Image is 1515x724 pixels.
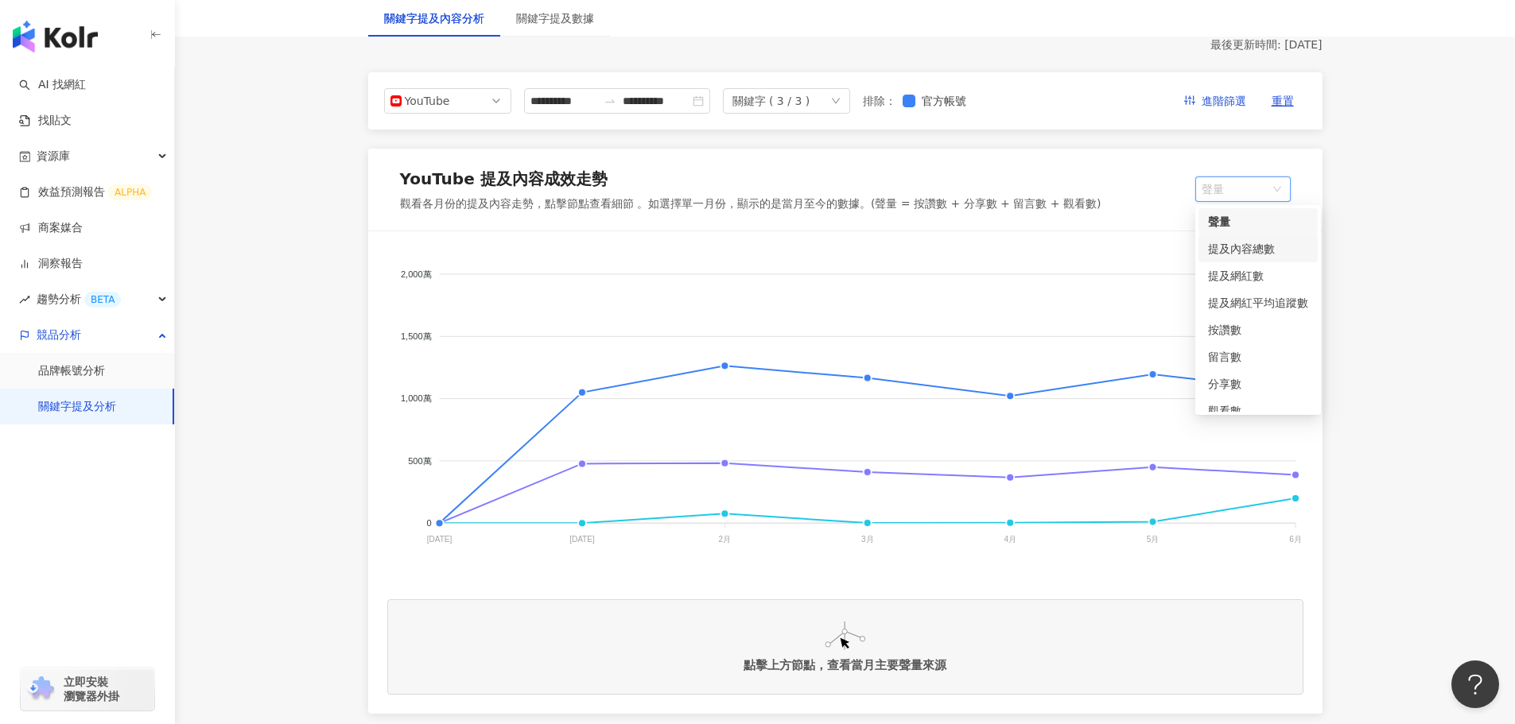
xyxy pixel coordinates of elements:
span: to [604,95,616,107]
a: 效益預測報告ALPHA [19,184,152,200]
div: 提及內容總數 [1198,235,1318,262]
div: 關鍵字提及內容分析 [384,10,484,27]
tspan: 2月 [718,535,731,544]
div: 提及網紅數 [1198,262,1318,289]
tspan: 4月 [1004,535,1016,544]
a: 品牌帳號分析 [38,363,105,379]
div: 提及網紅數 [1208,267,1308,285]
div: 留言數 [1208,348,1308,366]
div: 按讚數 [1198,316,1318,343]
tspan: [DATE] [426,535,452,544]
div: 提及內容總數 [1208,240,1308,257]
span: 資源庫 [37,138,70,174]
iframe: Help Scout Beacon - Open [1451,660,1499,708]
div: 關鍵字提及數據 [516,10,594,27]
div: 分享數 [1208,375,1308,393]
a: 商案媒合 [19,220,83,236]
div: 觀看數 [1198,397,1318,424]
div: 關鍵字 ( 3 / 3 ) [732,89,810,113]
div: 觀看數 [1208,402,1308,420]
tspan: 1,500萬 [401,331,432,341]
div: YouTube [405,89,456,113]
div: 分享數 [1198,370,1318,397]
div: 留言數 [1198,343,1318,370]
div: 聲量 [1208,213,1308,230]
div: 按讚數 [1208,321,1308,339]
a: 找貼文 [19,113,72,129]
span: 進階篩選 [1202,89,1246,114]
span: 聲量 [1202,177,1284,201]
span: rise [19,294,30,305]
div: 聲量 [1198,208,1318,235]
a: chrome extension立即安裝 瀏覽器外掛 [21,668,154,710]
span: 競品分析 [37,317,81,353]
a: 關鍵字提及分析 [38,399,116,415]
tspan: 500萬 [408,456,431,466]
label: 排除 ： [863,92,896,110]
button: 重置 [1259,88,1307,114]
tspan: 2,000萬 [401,269,432,279]
tspan: 5月 [1146,535,1159,544]
div: 提及網紅平均追蹤數 [1198,289,1318,316]
div: YouTube 提及內容成效走勢 [400,168,608,190]
div: 最後更新時間: [DATE] [368,37,1323,53]
img: logo [13,21,98,52]
tspan: 1,000萬 [401,393,432,403]
div: 觀看各月份的提及內容走勢，點擊節點查看細節 。如選擇單一月份，顯示的是當月至今的數據。(聲量 = 按讚數 + 分享數 + 留言數 + 觀看數) [400,196,1101,212]
a: searchAI 找網紅 [19,77,86,93]
tspan: 0 [426,518,431,528]
span: 重置 [1272,89,1294,114]
span: down [831,96,841,106]
img: Empty Image [825,621,865,650]
span: 立即安裝 瀏覽器外掛 [64,675,119,703]
div: 提及網紅平均追蹤數 [1208,294,1308,312]
span: swap-right [604,95,616,107]
button: 進階篩選 [1171,88,1259,114]
span: 趨勢分析 [37,281,121,317]
tspan: 3月 [860,535,873,544]
tspan: 6月 [1289,535,1302,544]
a: 洞察報告 [19,256,83,272]
tspan: [DATE] [569,535,595,544]
div: 點擊上方節點，查看當月主要聲量來源 [744,658,946,673]
span: 官方帳號 [915,92,973,110]
img: chrome extension [25,676,56,702]
div: BETA [84,292,121,308]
